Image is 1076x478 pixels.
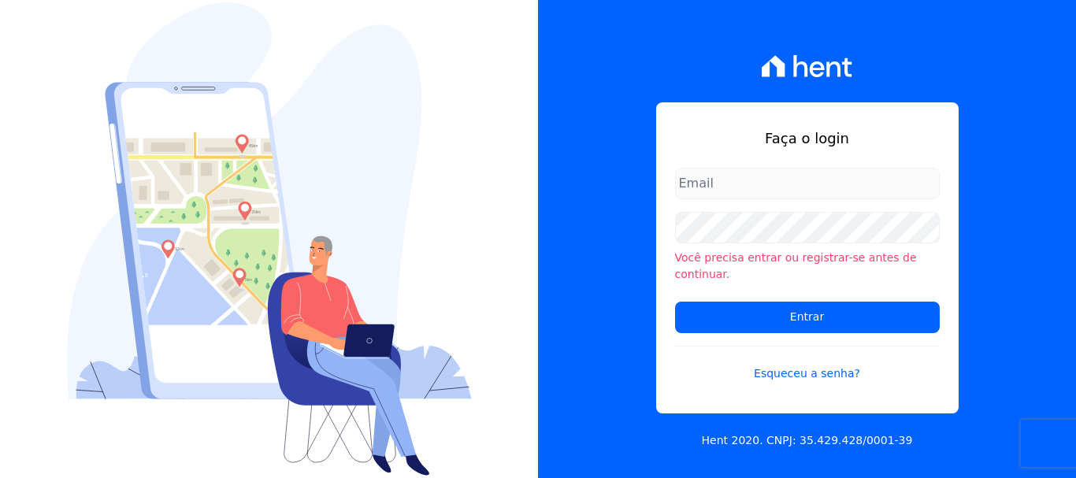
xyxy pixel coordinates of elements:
[675,128,940,149] h1: Faça o login
[675,302,940,333] input: Entrar
[702,432,913,449] p: Hent 2020. CNPJ: 35.429.428/0001-39
[67,2,472,476] img: Login
[675,346,940,382] a: Esqueceu a senha?
[675,250,940,283] li: Você precisa entrar ou registrar-se antes de continuar.
[675,168,940,199] input: Email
